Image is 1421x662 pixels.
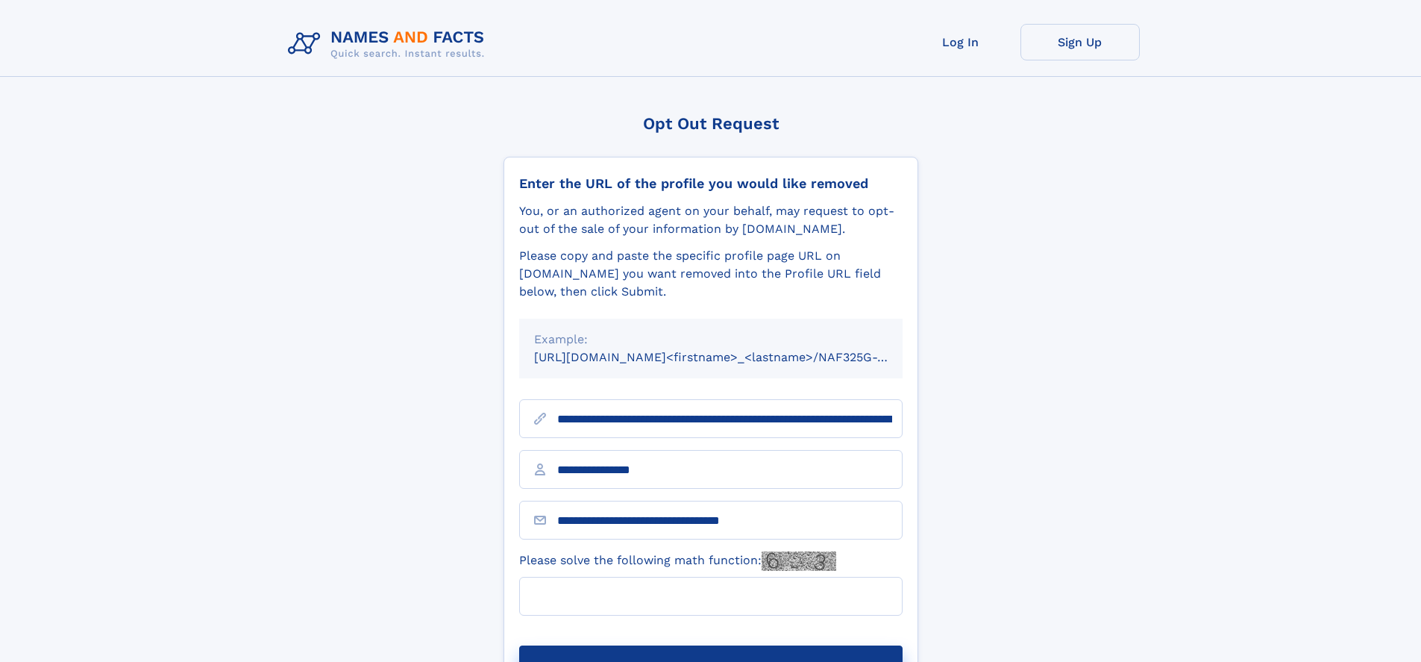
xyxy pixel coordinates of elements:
[519,175,903,192] div: Enter the URL of the profile you would like removed
[1020,24,1140,60] a: Sign Up
[282,24,497,64] img: Logo Names and Facts
[519,552,836,571] label: Please solve the following math function:
[534,350,931,364] small: [URL][DOMAIN_NAME]<firstname>_<lastname>/NAF325G-xxxxxxxx
[504,114,918,133] div: Opt Out Request
[901,24,1020,60] a: Log In
[519,247,903,301] div: Please copy and paste the specific profile page URL on [DOMAIN_NAME] you want removed into the Pr...
[519,202,903,238] div: You, or an authorized agent on your behalf, may request to opt-out of the sale of your informatio...
[534,331,888,349] div: Example:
